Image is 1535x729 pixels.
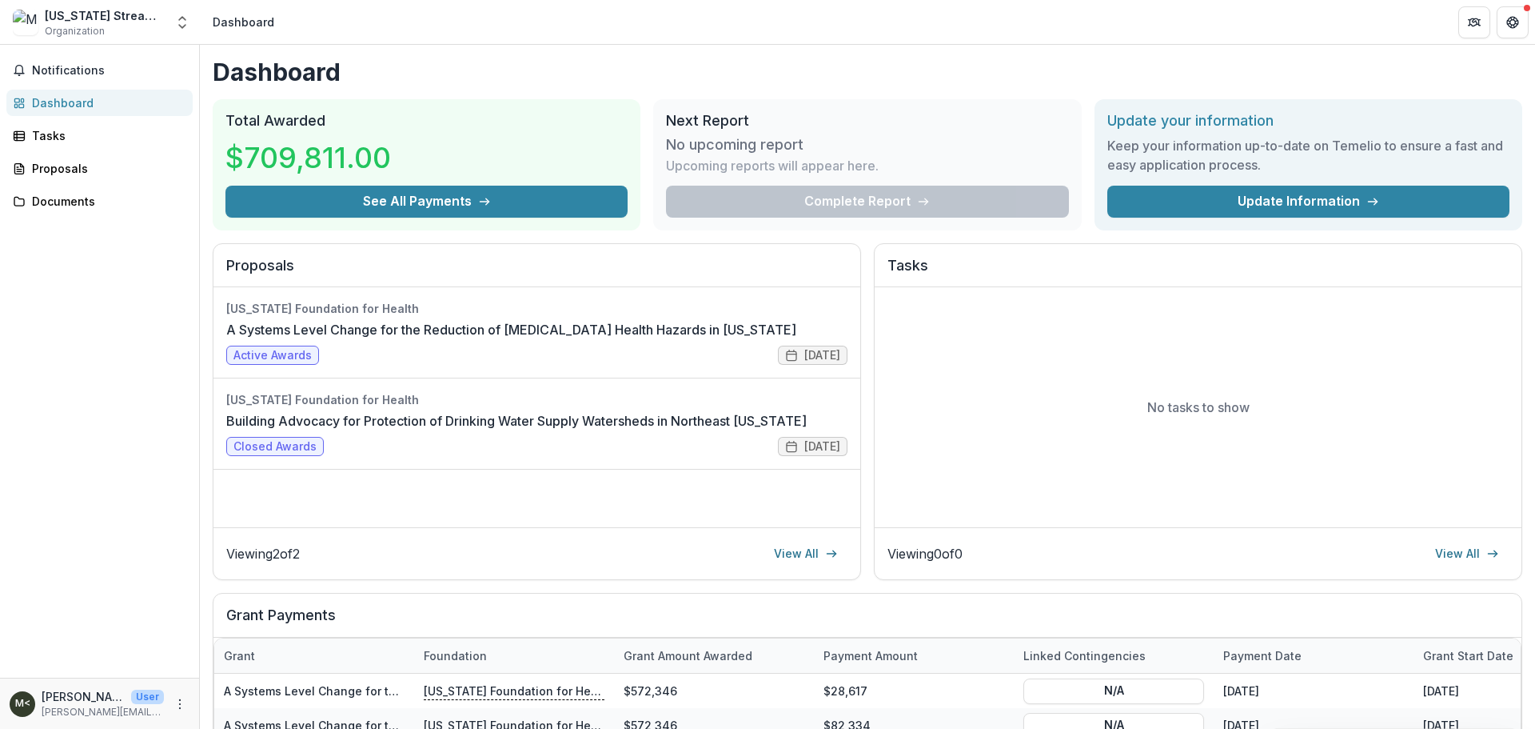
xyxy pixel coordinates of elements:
div: Grant [214,639,414,673]
div: Grant amount awarded [614,647,762,664]
div: Payment date [1214,647,1311,664]
div: Grant start date [1413,647,1523,664]
h2: Next Report [666,112,1068,130]
h2: Grant Payments [226,607,1509,637]
div: [US_STATE] Stream Team Watershed Coalition [45,7,165,24]
span: Notifications [32,64,186,78]
div: Payment date [1214,639,1413,673]
div: Grant amount awarded [614,639,814,673]
h3: Keep your information up-to-date on Temelio to ensure a fast and easy application process. [1107,136,1509,174]
h3: No upcoming report [666,136,803,154]
a: Proposals [6,155,193,182]
button: Open entity switcher [171,6,193,38]
div: Documents [32,193,180,210]
div: Foundation [414,647,496,664]
h3: $709,811.00 [225,136,391,179]
div: Linked Contingencies [1014,647,1155,664]
button: More [170,695,189,714]
div: [DATE] [1214,674,1413,708]
button: See All Payments [225,186,628,218]
h2: Tasks [887,257,1509,287]
button: Partners [1458,6,1490,38]
p: [PERSON_NAME] <[PERSON_NAME][EMAIL_ADDRESS][DOMAIN_NAME]> [42,688,125,705]
div: Foundation [414,639,614,673]
h1: Dashboard [213,58,1522,86]
div: Payment Amount [814,639,1014,673]
p: Upcoming reports will appear here. [666,156,879,175]
div: $28,617 [814,674,1014,708]
a: View All [1425,541,1509,567]
p: [US_STATE] Foundation for Health [424,682,604,699]
span: Organization [45,24,105,38]
div: Payment Amount [814,647,927,664]
div: Mary Culler <mary@streamteamsunited.org> [15,699,30,709]
button: Notifications [6,58,193,83]
button: N/A [1023,678,1204,703]
button: Get Help [1497,6,1529,38]
p: User [131,690,164,704]
div: Linked Contingencies [1014,639,1214,673]
img: Missouri Stream Team Watershed Coalition [13,10,38,35]
a: Update Information [1107,186,1509,218]
div: Grant [214,647,265,664]
p: Viewing 2 of 2 [226,544,300,563]
div: $572,346 [614,674,814,708]
a: Building Advocacy for Protection of Drinking Water Supply Watersheds in Northeast [US_STATE] [226,411,807,431]
a: Tasks [6,122,193,149]
h2: Proposals [226,257,847,287]
a: Documents [6,188,193,214]
nav: breadcrumb [206,10,281,34]
div: Tasks [32,127,180,144]
h2: Total Awarded [225,112,628,130]
h2: Update your information [1107,112,1509,130]
div: Proposals [32,160,180,177]
a: View All [764,541,847,567]
p: [PERSON_NAME][EMAIL_ADDRESS][DOMAIN_NAME] [42,705,164,719]
div: Dashboard [32,94,180,111]
a: Dashboard [6,90,193,116]
p: Viewing 0 of 0 [887,544,963,563]
div: Dashboard [213,14,274,30]
a: A Systems Level Change for the Reduction of [MEDICAL_DATA] Health Hazards in [US_STATE] [226,320,796,339]
p: No tasks to show [1147,398,1250,417]
a: A Systems Level Change for the Reduction of [MEDICAL_DATA] Health Hazards in [US_STATE] [224,684,741,698]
